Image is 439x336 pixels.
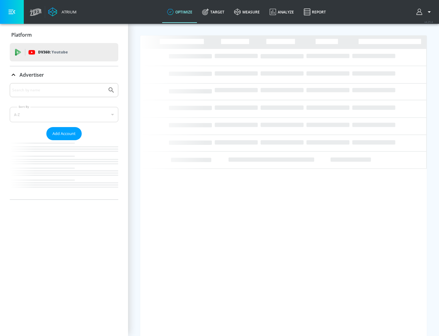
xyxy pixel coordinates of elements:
p: Youtube [52,49,68,55]
a: measure [229,1,265,23]
div: Atrium [59,9,77,15]
p: Advertiser [20,71,44,78]
p: Platform [11,31,32,38]
label: Sort By [17,105,30,109]
span: v 4.25.4 [424,20,433,24]
div: Platform [10,26,118,43]
button: Add Account [46,127,82,140]
div: Advertiser [10,66,118,83]
a: Target [197,1,229,23]
span: Add Account [52,130,76,137]
input: Search by name [12,86,105,94]
a: optimize [162,1,197,23]
div: Advertiser [10,83,118,199]
p: DV360: [38,49,68,56]
nav: list of Advertiser [10,140,118,199]
div: DV360: Youtube [10,43,118,61]
a: Report [299,1,331,23]
a: Analyze [265,1,299,23]
div: A-Z [10,107,118,122]
a: Atrium [48,7,77,16]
